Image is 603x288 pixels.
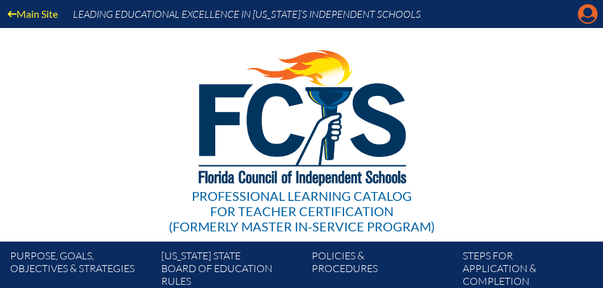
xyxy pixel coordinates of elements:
[3,5,63,22] a: Main Site
[164,25,440,237] a: Professional Learning Catalog for Teacher Certification(formerly Master In-service Program)
[169,188,435,234] div: Professional Learning Catalog (formerly Master In-service Program)
[578,4,598,24] svg: Manage account
[210,203,394,219] span: for Teacher Certification
[171,28,433,202] img: FCISlogo221.eps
